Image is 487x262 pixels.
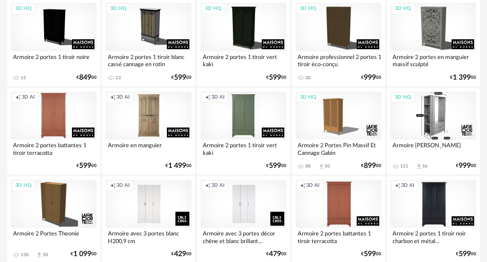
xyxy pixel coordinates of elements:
div: € 00 [76,163,97,169]
span: Creation icon [395,182,400,189]
span: Creation icon [110,182,116,189]
span: 999 [364,75,376,81]
a: 3D HQ Armoire 2 Portes Pin Massif Et Cannage Gabin 88 Download icon 50 €89900 [292,88,385,174]
span: 849 [79,75,91,81]
span: 3D AI [401,182,414,189]
span: 3D AI [211,182,224,189]
div: € 00 [456,251,476,257]
div: € 00 [171,75,192,81]
div: Armoire 2 portes battantes 1 tiroir terracotta [295,228,381,246]
div: Armoire professionnel 2 portes 1 tiroir éco-conçu [295,51,381,69]
div: Armoire 2 portes 1 tiroir vert kaki [201,140,286,158]
a: Creation icon 3D AI Armoire 2 portes battantes 1 tiroir terracotta €59900 [7,88,100,174]
a: Creation icon 3D AI Armoire en manguier €1 49900 [102,88,195,174]
div: 3D HQ [296,3,320,14]
div: 15 [21,75,26,81]
div: Armoire 2 portes 1 tiroir noir charbon et métal... [390,228,476,246]
span: Creation icon [205,94,210,101]
div: € 00 [266,75,286,81]
span: 3D AI [22,94,35,101]
div: € 00 [165,163,192,169]
span: Creation icon [15,94,21,101]
a: 3D HQ Armoire [PERSON_NAME] 121 Download icon 56 €99900 [387,88,480,174]
div: € 00 [361,251,381,257]
div: € 00 [450,75,476,81]
div: 56 [422,163,428,169]
div: Armoire 2 portes 1 tiroir blanc cassé cannage en rotin [106,51,192,69]
span: 1 399 [453,75,471,81]
span: 599 [269,163,281,169]
div: € 00 [171,251,192,257]
div: 3D HQ [296,92,320,103]
span: Creation icon [300,182,305,189]
div: 121 [400,163,408,169]
div: € 00 [76,75,97,81]
a: Creation icon 3D AI Armoire 2 portes 1 tiroir vert kaki €59900 [197,88,290,174]
div: Armoire en manguier [106,140,192,158]
div: 88 [305,163,311,169]
div: 50 [43,252,48,257]
span: 999 [459,163,471,169]
div: 3D HQ [106,3,130,14]
div: Armoire 2 Portes Pin Massif Et Cannage Gabin [295,140,381,158]
div: € 00 [71,251,97,257]
span: 3D AI [211,94,224,101]
span: 599 [79,163,91,169]
div: Armoire avec 3 portes décor chêne et blanc brillant... [201,228,286,246]
span: 3D AI [116,94,130,101]
div: Armoire avec 3 portes blanc H200,9 cm [106,228,192,246]
span: 3D AI [116,182,130,189]
div: 3D HQ [11,180,36,191]
span: 599 [269,75,281,81]
div: Armoire 2 portes battantes 1 tiroir terracotta [11,140,97,158]
span: 599 [459,251,471,257]
div: 3D HQ [391,3,415,14]
div: € 00 [266,251,286,257]
span: 429 [174,251,186,257]
div: 3D HQ [11,3,36,14]
span: Download icon [36,251,43,258]
span: Download icon [416,163,422,170]
div: 30 [305,75,311,81]
span: 1 499 [168,163,186,169]
div: 3D HQ [201,3,225,14]
div: 130 [21,252,29,257]
div: 50 [325,163,330,169]
span: 599 [174,75,186,81]
div: € 00 [361,163,381,169]
span: Download icon [318,163,325,170]
span: 479 [269,251,281,257]
span: Creation icon [205,182,210,189]
span: 1 099 [73,251,91,257]
div: € 00 [266,163,286,169]
div: Armoire 2 portes en manguier massif sculpté [390,51,476,69]
div: Armoire 2 portes 1 tiroir vert kaki [201,51,286,69]
div: Armoire [PERSON_NAME] [390,140,476,158]
span: Creation icon [110,94,116,101]
span: 3D AI [306,182,319,189]
div: Armoire 2 portes 1 tiroir noire [11,51,97,69]
span: 599 [364,251,376,257]
div: € 00 [456,163,476,169]
span: 899 [364,163,376,169]
div: 23 [116,75,121,81]
div: € 00 [361,75,381,81]
div: Armoire 2 Portes Theonie [11,228,97,246]
div: 3D HQ [391,92,415,103]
